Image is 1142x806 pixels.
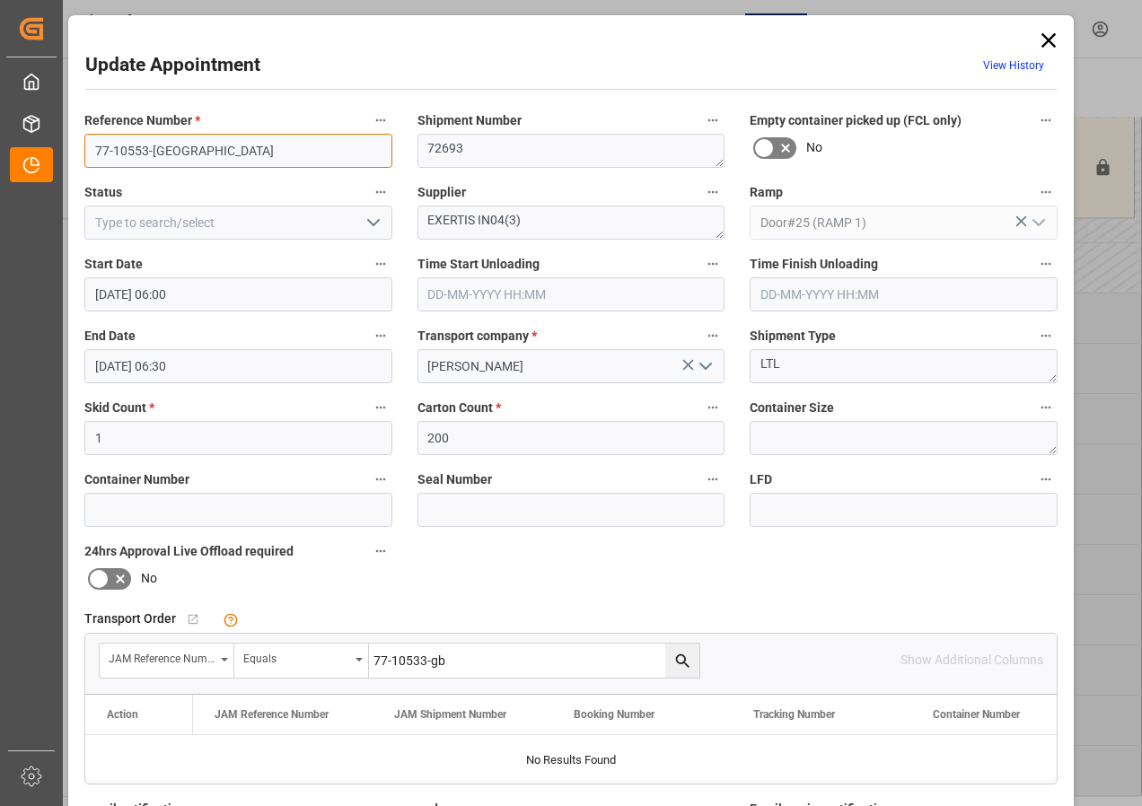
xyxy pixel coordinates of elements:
button: 24hrs Approval Live Offload required [369,539,392,563]
button: open menu [100,644,234,678]
button: Shipment Type [1034,324,1058,347]
span: Status [84,183,122,202]
button: open menu [234,644,369,678]
span: Time Start Unloading [417,255,540,274]
span: Shipment Number [417,111,522,130]
button: open menu [1023,209,1050,237]
span: Transport company [417,327,537,346]
button: Time Start Unloading [701,252,725,276]
span: No [141,569,157,588]
button: Container Number [369,468,392,491]
div: Action [107,708,138,721]
button: Time Finish Unloading [1034,252,1058,276]
span: Transport Order [84,609,176,628]
span: LFD [750,470,772,489]
button: Transport company * [701,324,725,347]
span: JAM Reference Number [215,708,329,721]
button: LFD [1034,468,1058,491]
textarea: 72693 [417,134,725,168]
span: Supplier [417,183,466,202]
button: Status [369,180,392,204]
input: Type to search/select [84,206,392,240]
button: End Date [369,324,392,347]
button: Shipment Number [701,109,725,132]
div: Equals [243,646,349,667]
textarea: LTL [750,349,1058,383]
span: Start Date [84,255,143,274]
input: Type to search/select [750,206,1058,240]
span: Container Size [750,399,834,417]
button: Carton Count * [701,396,725,419]
button: Empty container picked up (FCL only) [1034,109,1058,132]
span: Seal Number [417,470,492,489]
input: DD-MM-YYYY HH:MM [417,277,725,311]
span: Booking Number [574,708,654,721]
button: Seal Number [701,468,725,491]
span: No [806,138,822,157]
span: Tracking Number [753,708,835,721]
button: Ramp [1034,180,1058,204]
button: Skid Count * [369,396,392,419]
span: Container Number [933,708,1020,721]
span: 24hrs Approval Live Offload required [84,542,294,561]
span: End Date [84,327,136,346]
button: Supplier [701,180,725,204]
a: View History [983,59,1044,72]
span: Empty container picked up (FCL only) [750,111,962,130]
input: DD-MM-YYYY HH:MM [750,277,1058,311]
input: DD-MM-YYYY HH:MM [84,277,392,311]
input: DD-MM-YYYY HH:MM [84,349,392,383]
span: Time Finish Unloading [750,255,878,274]
span: Ramp [750,183,783,202]
h2: Update Appointment [85,51,260,80]
button: Container Size [1034,396,1058,419]
span: Container Number [84,470,189,489]
span: Carton Count [417,399,501,417]
button: Start Date [369,252,392,276]
span: Reference Number [84,111,200,130]
button: open menu [358,209,385,237]
span: Shipment Type [750,327,836,346]
button: open menu [691,353,718,381]
span: Skid Count [84,399,154,417]
span: JAM Shipment Number [394,708,506,721]
button: search button [665,644,699,678]
textarea: EXERTIS IN04(3) [417,206,725,240]
input: Type to search [369,644,699,678]
button: Reference Number * [369,109,392,132]
div: JAM Reference Number [109,646,215,667]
